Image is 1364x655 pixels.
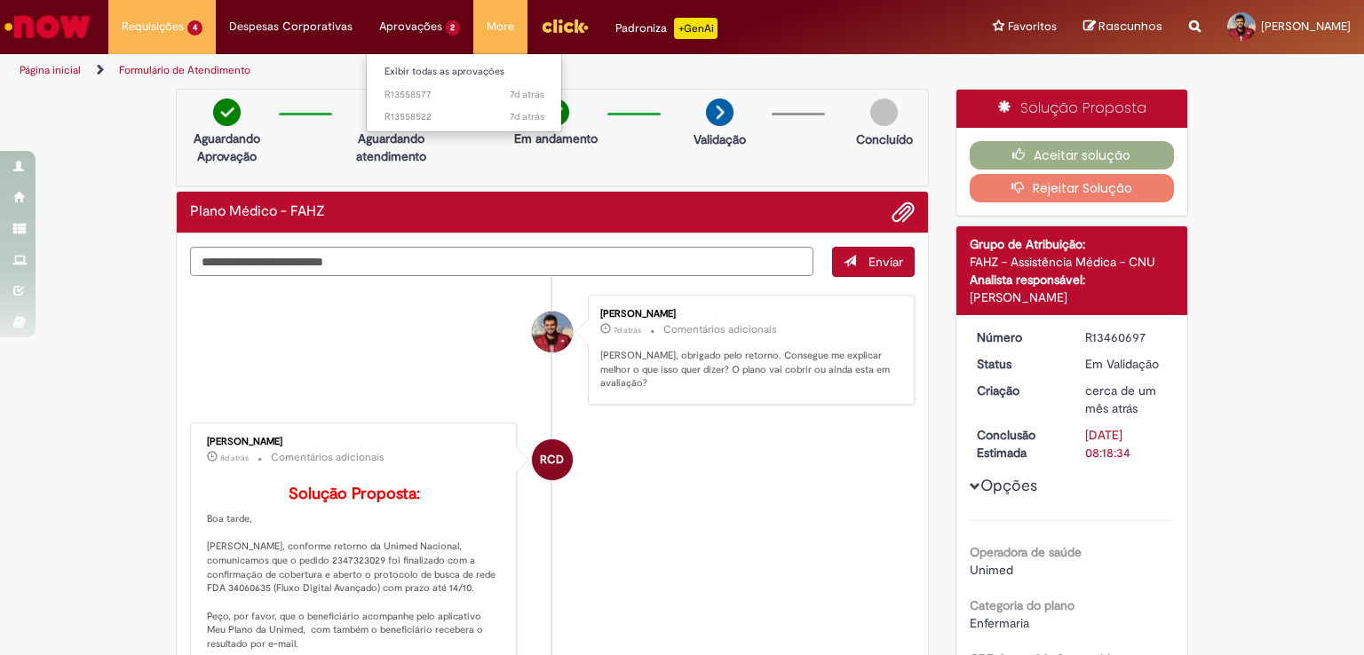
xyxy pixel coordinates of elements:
[367,107,562,127] a: Aberto R13558522 :
[856,130,913,148] p: Concluído
[190,247,813,277] textarea: Digite sua mensagem aqui...
[367,85,562,105] a: Aberto R13558577 :
[964,382,1073,399] dt: Criação
[119,63,250,77] a: Formulário de Atendimento
[122,18,184,36] span: Requisições
[970,615,1029,631] span: Enfermaria
[964,355,1073,373] dt: Status
[970,271,1175,288] div: Analista responsável:
[514,130,598,147] p: Em andamento
[348,130,434,165] p: Aguardando atendimento
[694,130,746,148] p: Validação
[1085,328,1168,346] div: R13460697
[970,174,1175,202] button: Rejeitar Solução
[832,247,915,277] button: Enviar
[540,438,564,481] span: RCD
[367,62,562,82] a: Exibir todas as aprovações
[956,90,1188,128] div: Solução Proposta
[706,99,734,126] img: arrow-next.png
[385,88,544,102] span: R13558577
[271,450,385,465] small: Comentários adicionais
[1261,19,1351,34] span: [PERSON_NAME]
[187,20,202,36] span: 4
[970,253,1175,271] div: FAHZ - Assistência Médica - CNU
[207,437,503,447] div: [PERSON_NAME]
[2,9,93,44] img: ServiceNow
[541,12,589,39] img: click_logo_yellow_360x200.png
[970,288,1175,306] div: [PERSON_NAME]
[1098,18,1162,35] span: Rascunhos
[970,141,1175,170] button: Aceitar solução
[1085,383,1156,416] time: 29/08/2025 08:18:29
[20,63,81,77] a: Página inicial
[970,235,1175,253] div: Grupo de Atribuição:
[366,53,563,132] ul: Aprovações
[614,325,641,335] span: 7d atrás
[964,328,1073,346] dt: Número
[970,597,1075,613] b: Categoria do plano
[674,18,718,39] p: +GenAi
[220,453,249,463] span: 8d atrás
[510,88,544,101] span: 7d atrás
[868,254,903,270] span: Enviar
[1085,426,1168,462] div: [DATE] 08:18:34
[532,312,573,352] div: Evaldo Leandro Potma da Silva
[385,110,544,124] span: R13558522
[1085,355,1168,373] div: Em Validação
[510,110,544,123] span: 7d atrás
[970,544,1082,560] b: Operadora de saúde
[13,54,896,87] ul: Trilhas de página
[1008,18,1057,36] span: Favoritos
[870,99,898,126] img: img-circle-grey.png
[379,18,442,36] span: Aprovações
[1085,383,1156,416] span: cerca de um mês atrás
[600,349,896,391] p: [PERSON_NAME], obrigado pelo retorno. Consegue me explicar melhor o que isso quer dizer? O plano ...
[510,88,544,101] time: 23/09/2025 11:27:16
[220,453,249,463] time: 22/09/2025 16:56:06
[229,18,353,36] span: Despesas Corporativas
[614,325,641,335] time: 23/09/2025 09:25:36
[615,18,718,39] div: Padroniza
[184,130,270,165] p: Aguardando Aprovação
[663,322,777,337] small: Comentários adicionais
[892,201,915,224] button: Adicionar anexos
[600,309,896,320] div: [PERSON_NAME]
[964,426,1073,462] dt: Conclusão Estimada
[289,484,420,504] b: Solução Proposta:
[446,20,461,36] span: 2
[487,18,514,36] span: More
[213,99,241,126] img: check-circle-green.png
[1083,19,1162,36] a: Rascunhos
[190,204,325,220] h2: Plano Médico - FAHZ Histórico de tíquete
[1085,382,1168,417] div: 29/08/2025 08:18:29
[532,439,573,480] div: Rodrigo Camilo Dos Santos
[970,562,1013,578] span: Unimed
